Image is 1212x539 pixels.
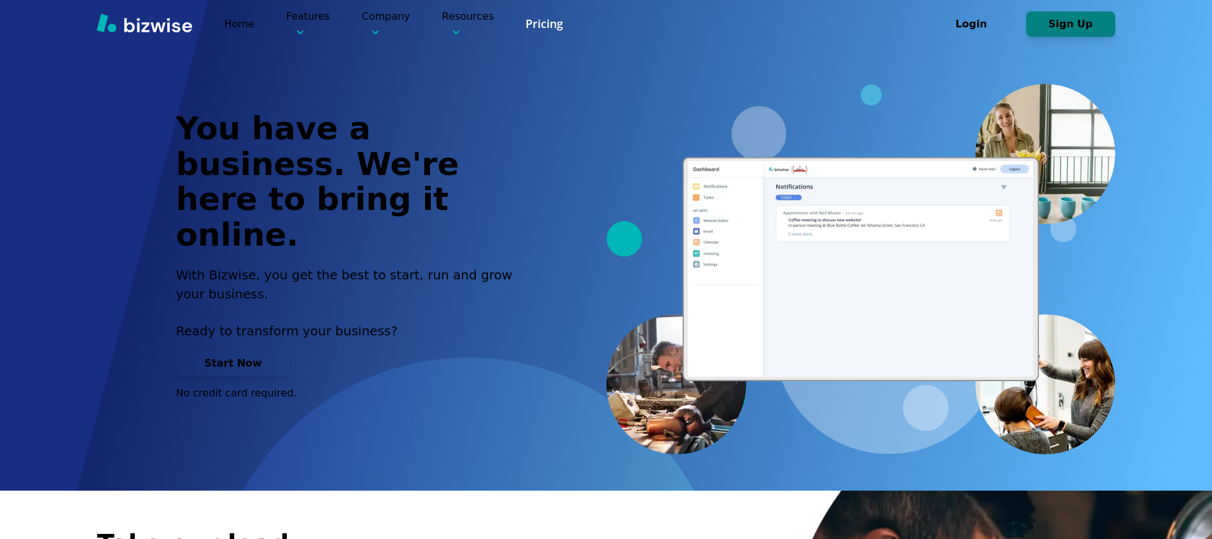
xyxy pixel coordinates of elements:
[97,13,192,32] img: Bizwise Logo
[526,16,563,32] a: Pricing
[176,111,527,253] h1: You have a business. We're here to bring it online.
[176,265,527,304] h2: With Bizwise, you get the best to start, run and grow your business.
[176,321,527,340] p: Ready to transform your business?
[224,18,254,30] a: Home
[1026,11,1115,37] button: Sign Up
[176,351,290,376] button: Start Now
[286,9,330,39] p: Features
[176,357,290,369] a: Start Now
[361,9,410,39] p: Company
[176,386,527,400] p: No credit card required.
[927,11,1016,37] button: Login
[927,18,1026,30] a: Login
[1026,18,1115,30] a: Sign Up
[442,9,494,39] p: Resources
